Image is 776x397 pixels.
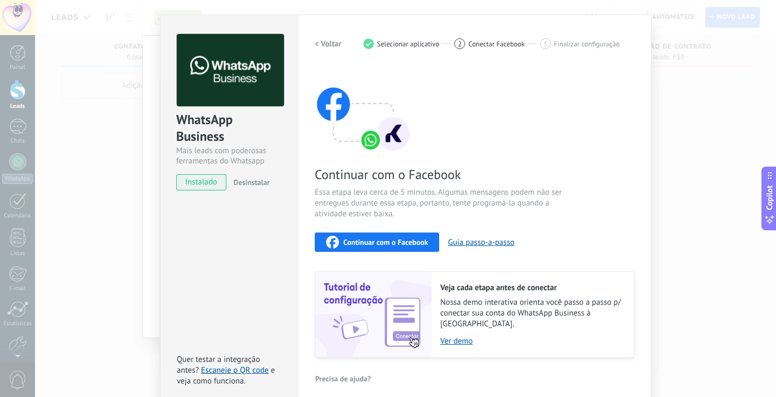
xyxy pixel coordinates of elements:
[176,146,282,166] div: Mais leads com poderosas ferramentas do Whatsapp
[440,336,623,346] a: Ver demo
[177,365,275,386] span: e veja como funciona.
[177,34,284,107] img: logo_main.png
[176,111,282,146] div: WhatsApp Business
[177,354,260,375] span: Quer testar a integração antes?
[315,39,342,49] h2: < Voltar
[440,283,623,293] h2: Veja cada etapa antes de conectar
[440,297,623,330] span: Nossa demo interativa orienta você passo a passo p/ conectar sua conta do WhatsApp Business à [GE...
[764,186,775,210] span: Copilot
[315,166,571,183] span: Continuar com o Facebook
[554,40,620,48] span: Finalizar configuração
[315,187,571,220] span: Essa etapa leva cerca de 5 minutos. Algumas mensagens podem não ser entregues durante essa etapa,...
[468,40,525,48] span: Conectar Facebook
[177,174,226,190] span: instalado
[201,365,268,375] a: Escaneie o QR code
[233,177,269,187] span: Desinstalar
[343,238,428,246] span: Continuar com o Facebook
[315,371,371,387] button: Precisa de ajuda?
[229,174,269,190] button: Desinstalar
[543,39,547,49] span: 3
[315,232,439,252] button: Continuar com o Facebook
[448,237,514,248] button: Guia passo-a-passo
[315,66,412,153] img: connect with facebook
[315,375,371,382] span: Precisa de ajuda?
[315,34,342,53] button: < Voltar
[458,39,462,49] span: 2
[377,40,440,48] span: Selecionar aplicativo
